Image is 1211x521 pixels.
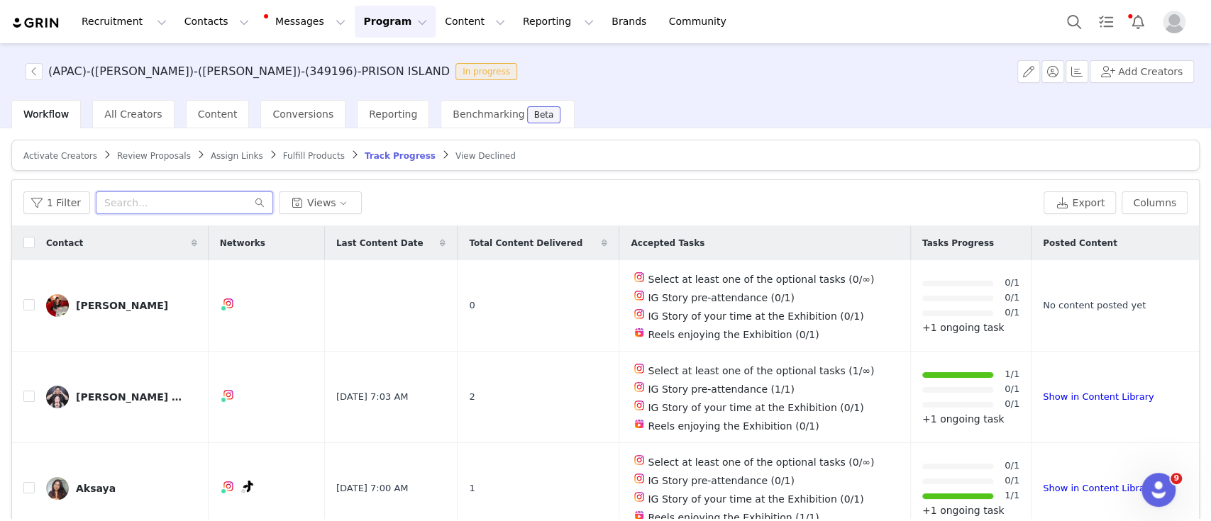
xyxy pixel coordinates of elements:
[69,7,138,18] h1: GRIN Helper
[514,6,602,38] button: Reporting
[223,389,234,400] img: instagram.svg
[1005,306,1019,320] a: 0/1
[76,483,116,494] div: Aksaya
[117,151,191,161] span: Review Proposals
[222,6,249,33] button: Home
[134,119,145,130] a: Source reference 10778091:
[634,308,645,320] img: instagram.svg
[453,108,524,120] span: Benchmarking
[648,292,794,303] span: IG Story pre-attendance (0/1)
[455,63,517,80] span: In progress
[23,201,141,213] b: View delayed emails:
[23,151,97,161] span: Activate Creators
[1044,191,1116,214] button: Export
[922,320,1019,335] p: +1 ongoing task
[46,237,83,250] span: Contact
[279,191,362,214] button: Views
[198,108,238,120] span: Content
[11,365,233,452] div: If you still need help with your email delays, I'm here to assist you further. Would you like to ...
[455,151,516,161] span: View Declined
[176,6,258,38] button: Contacts
[648,329,819,340] span: Reels enjoying the Exhibition (0/1)
[258,6,354,38] button: Messages
[11,4,272,310] div: GRIN Helper says…
[336,237,424,250] span: Last Content Date
[23,272,261,300] div: Make sure your daily limit matches your email provider's capacity to prevent future delays.
[634,473,645,484] img: instagram.svg
[1154,11,1200,33] button: Profile
[469,237,582,250] span: Total Content Delivered
[660,6,741,38] a: Community
[634,327,645,338] img: instagram-reels.svg
[23,138,261,194] div: Check if you've set specific emailing hours that might be preventing emails from sending outside ...
[1043,483,1154,493] a: Show in Content Library
[40,8,63,30] img: Profile image for GRIN Helper
[11,310,203,341] div: Is that what you were looking for?
[11,16,61,30] img: grin logo
[469,298,475,313] span: 0
[1122,6,1154,38] button: Notifications
[76,300,168,311] div: [PERSON_NAME]
[73,6,175,38] button: Recruitment
[648,456,874,468] span: Select at least one of the optional tasks (0/∞)
[1163,11,1185,33] img: placeholder-profile.jpg
[534,111,554,119] div: Beta
[9,6,36,33] button: go back
[1141,473,1176,507] iframe: Intercom live chat
[1058,6,1090,38] button: Search
[23,318,192,332] div: Is that what you were looking for?
[1043,391,1154,402] a: Show in Content Library
[469,481,475,495] span: 1
[436,6,514,38] button: Content
[23,139,154,150] b: Review emailing hours:
[634,510,645,521] img: instagram-reels.svg
[46,386,69,408] img: 3f5f9667-184a-4c8f-97f8-38c5437f8b62.jpg
[223,481,234,492] img: instagram.svg
[1171,473,1182,484] span: 9
[634,290,645,301] img: instagram.svg
[220,237,265,250] span: Networks
[355,6,436,38] button: Program
[11,4,272,308] div: Email delays in [GEOGRAPHIC_DATA] typically happen due to daily sending limits or emailing hour r...
[369,108,417,120] span: Reporting
[365,151,436,161] span: Track Progress
[76,391,182,403] div: [PERSON_NAME] & [PERSON_NAME] drinks
[634,363,645,374] img: instagram.svg
[648,402,863,413] span: IG Story of your time at the Exhibition (0/1)
[26,63,523,80] span: [object Object]
[648,420,819,432] span: Reels enjoying the Exhibition (0/1)
[46,386,197,408] a: [PERSON_NAME] & [PERSON_NAME] drinks
[249,6,275,31] div: Close
[1005,276,1019,291] a: 0/1
[1043,237,1117,250] span: Posted Content
[1043,298,1182,313] div: No content posted yet
[922,237,994,250] span: Tasks Progress
[1122,191,1188,214] button: Columns
[634,271,645,283] img: instagram.svg
[1090,6,1122,38] a: Tasks
[469,390,475,404] span: 2
[223,298,234,309] img: instagram.svg
[96,191,273,214] input: Search...
[48,63,450,80] h3: (APAC)-([PERSON_NAME])-([PERSON_NAME])-(349196)-PRISON ISLAND
[1090,60,1194,83] button: Add Creators
[634,381,645,393] img: instagram.svg
[255,198,265,208] i: icon: search
[23,108,69,120] span: Workflow
[211,151,263,161] span: Assign Links
[23,201,261,264] div: Use the email dashboard to check your "Scheduled Emails" table - you can see queued emails and us...
[648,493,863,505] span: IG Story of your time at the Exhibition (0/1)
[1005,474,1019,488] a: 0/1
[46,294,69,317] img: 5b6fe32b-735f-4109-8d25-b3f71abb259d--s.jpg
[23,62,197,74] b: Check your daily sending limit:
[336,481,409,495] span: [DATE] 7:00 AM
[23,374,221,443] div: If you still need help with your email delays, I'm here to assist you further. Would you like to ...
[634,454,645,466] img: instagram.svg
[272,108,333,120] span: Conversions
[46,477,197,500] a: Aksaya
[922,412,1019,427] p: +1 ongoing task
[631,237,704,250] span: Accepted Tasks
[634,491,645,503] img: instagram.svg
[1005,459,1019,474] a: 0/1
